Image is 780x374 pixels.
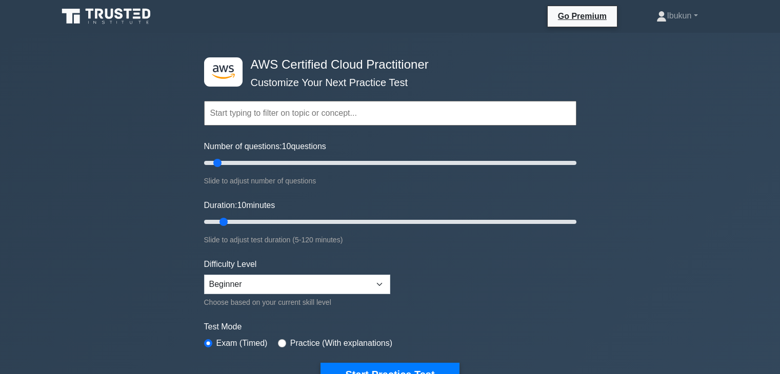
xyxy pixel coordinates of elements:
label: Exam (Timed) [216,337,268,349]
div: Slide to adjust number of questions [204,175,576,187]
div: Choose based on your current skill level [204,296,390,308]
a: Ibukun [632,6,722,26]
span: 10 [237,201,246,210]
label: Practice (With explanations) [290,337,392,349]
a: Go Premium [552,10,613,23]
input: Start typing to filter on topic or concept... [204,101,576,126]
label: Number of questions: questions [204,140,326,153]
label: Test Mode [204,321,576,333]
div: Slide to adjust test duration (5-120 minutes) [204,234,576,246]
span: 10 [282,142,291,151]
label: Difficulty Level [204,258,257,271]
label: Duration: minutes [204,199,275,212]
h4: AWS Certified Cloud Practitioner [247,57,526,72]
